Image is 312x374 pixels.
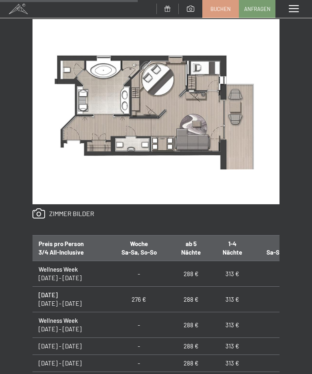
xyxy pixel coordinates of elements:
td: 313 € [212,355,253,372]
td: 288 € [170,338,212,355]
th: 1-4 Nächte [212,236,253,261]
td: 276 € [108,287,170,312]
td: 288 € [170,287,212,312]
td: - [108,338,170,355]
td: 288 € [170,312,212,338]
td: 313 € [212,287,253,312]
a: Anfragen [239,0,275,17]
th: ab 5 Nächte [170,236,212,261]
td: - [108,312,170,338]
td: 288 € [170,261,212,287]
td: 288 € [170,355,212,372]
td: [DATE] - [DATE] [32,287,108,312]
td: 313 € [212,312,253,338]
img: Chaletsuite mit Bio-Sauna [32,19,279,204]
strong: Wellness Week [39,317,78,324]
td: 313 € [212,338,253,355]
td: - [108,355,170,372]
th: Woche Sa-Sa, So-So [108,236,170,261]
strong: [DATE] [39,291,58,298]
td: [DATE] - [DATE] [32,338,108,355]
td: [DATE] - [DATE] [32,312,108,338]
span: Buchen [210,5,231,13]
a: Buchen [203,0,238,17]
td: 313 € [212,261,253,287]
span: Anfragen [244,5,271,13]
td: [DATE] - [DATE] [32,355,108,372]
th: Preis pro Person 3/4 All-Inclusive [32,236,108,261]
strong: Wellness Week [39,266,78,273]
td: - [108,261,170,287]
td: [DATE] - [DATE] [32,261,108,287]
